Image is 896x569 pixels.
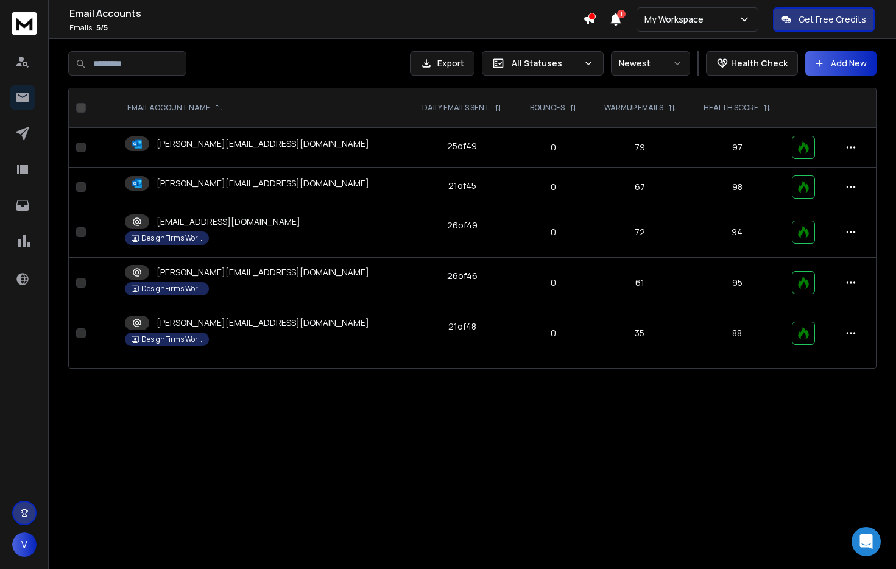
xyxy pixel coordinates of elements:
span: 1 [617,10,626,18]
p: [PERSON_NAME][EMAIL_ADDRESS][DOMAIN_NAME] [157,266,369,278]
td: 98 [690,168,785,207]
div: 25 of 49 [447,140,477,152]
p: My Workspace [644,13,708,26]
td: 67 [590,168,690,207]
p: 0 [524,141,582,154]
h1: Email Accounts [69,6,583,21]
p: DAILY EMAILS SENT [422,103,490,113]
p: 0 [524,226,582,238]
p: [PERSON_NAME][EMAIL_ADDRESS][DOMAIN_NAME] [157,138,369,150]
button: Add New [805,51,877,76]
td: 79 [590,128,690,168]
td: 35 [590,308,690,359]
img: logo [12,12,37,35]
button: Newest [611,51,690,76]
p: Health Check [731,57,788,69]
p: 0 [524,181,582,193]
td: 97 [690,128,785,168]
td: 94 [690,207,785,258]
td: 95 [690,258,785,308]
p: DesignFirms Workspace [141,284,202,294]
p: BOUNCES [530,103,565,113]
p: [EMAIL_ADDRESS][DOMAIN_NAME] [157,216,300,228]
button: Export [410,51,474,76]
p: [PERSON_NAME][EMAIL_ADDRESS][DOMAIN_NAME] [157,317,369,329]
p: 0 [524,327,582,339]
div: Open Intercom Messenger [852,527,881,556]
div: 21 of 48 [448,320,476,333]
p: WARMUP EMAILS [604,103,663,113]
div: 21 of 45 [448,180,476,192]
p: Get Free Credits [799,13,866,26]
p: All Statuses [512,57,579,69]
div: 26 of 49 [447,219,478,231]
td: 61 [590,258,690,308]
p: HEALTH SCORE [704,103,758,113]
button: V [12,532,37,557]
button: Get Free Credits [773,7,875,32]
td: 88 [690,308,785,359]
span: 5 / 5 [96,23,108,33]
p: [PERSON_NAME][EMAIL_ADDRESS][DOMAIN_NAME] [157,177,369,189]
div: 26 of 46 [447,270,478,282]
div: EMAIL ACCOUNT NAME [127,103,222,113]
td: 72 [590,207,690,258]
button: Health Check [706,51,798,76]
p: 0 [524,277,582,289]
p: Emails : [69,23,583,33]
p: DesignFirms Workspace [141,334,202,344]
p: DesignFirms Workspace [141,233,202,243]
